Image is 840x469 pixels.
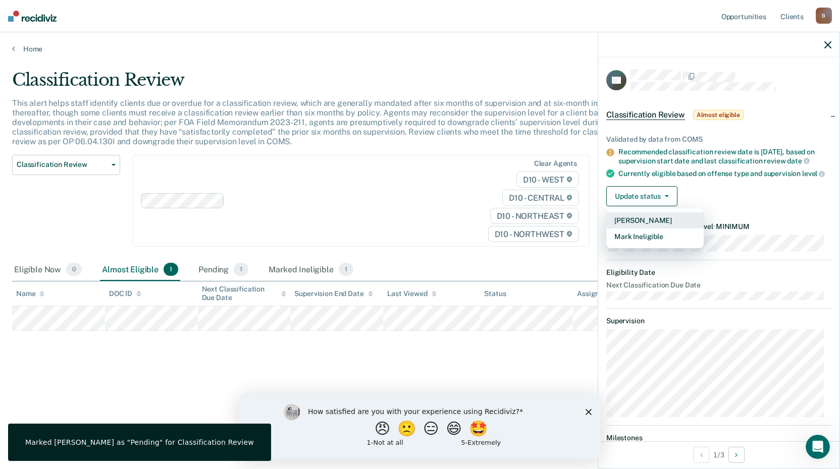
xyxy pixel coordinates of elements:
[606,228,704,245] button: Mark Ineligible
[606,317,831,325] dt: Supervision
[8,11,57,22] img: Recidiviz
[606,135,831,144] div: Validated by data from COMS
[806,435,830,459] iframe: Intercom live chat
[606,110,685,120] span: Classification Review
[606,434,831,442] dt: Milestones
[164,263,178,276] span: 1
[16,289,44,298] div: Name
[606,212,704,228] button: [PERSON_NAME]
[516,171,579,188] span: D10 - WEST
[109,289,141,298] div: DOC ID
[267,259,355,281] div: Marked Ineligible
[488,226,579,242] span: D10 - NORTHWEST
[12,259,84,281] div: Eligible Now
[490,208,579,224] span: D10 - NORTHEAST
[202,285,287,302] div: Next Classification Due Date
[294,289,373,298] div: Supervision End Date
[234,263,248,276] span: 1
[713,222,716,230] span: •
[693,447,709,463] button: Previous Opportunity
[606,186,677,206] button: Update status
[196,259,250,281] div: Pending
[577,289,624,298] div: Assigned to
[17,160,108,169] span: Classification Review
[816,8,832,24] div: B
[728,447,745,463] button: Next Opportunity
[239,394,601,459] iframe: Survey by Kim from Recidiviz
[502,190,579,206] span: D10 - CENTRAL
[339,263,353,276] span: 1
[12,70,642,98] div: Classification Review
[618,148,831,165] div: Recommended classification review date is [DATE], based on supervision start date and last classi...
[12,44,828,53] a: Home
[100,259,180,281] div: Almost Eligible
[484,289,506,298] div: Status
[534,159,577,168] div: Clear agents
[606,281,831,289] dt: Next Classification Due Date
[606,268,831,277] dt: Eligibility Date
[693,110,744,120] span: Almost eligible
[66,263,82,276] span: 0
[606,222,831,231] dt: Recommended Supervision Level MINIMUM
[598,99,839,131] div: Classification ReviewAlmost eligible
[802,169,825,178] span: level
[12,98,631,147] p: This alert helps staff identify clients due or overdue for a classification review, which are gen...
[598,441,839,468] div: 1 / 3
[618,169,831,178] div: Currently eligible based on offense type and supervision
[387,289,436,298] div: Last Viewed
[25,438,254,447] div: Marked [PERSON_NAME] as "Pending" for Classification Review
